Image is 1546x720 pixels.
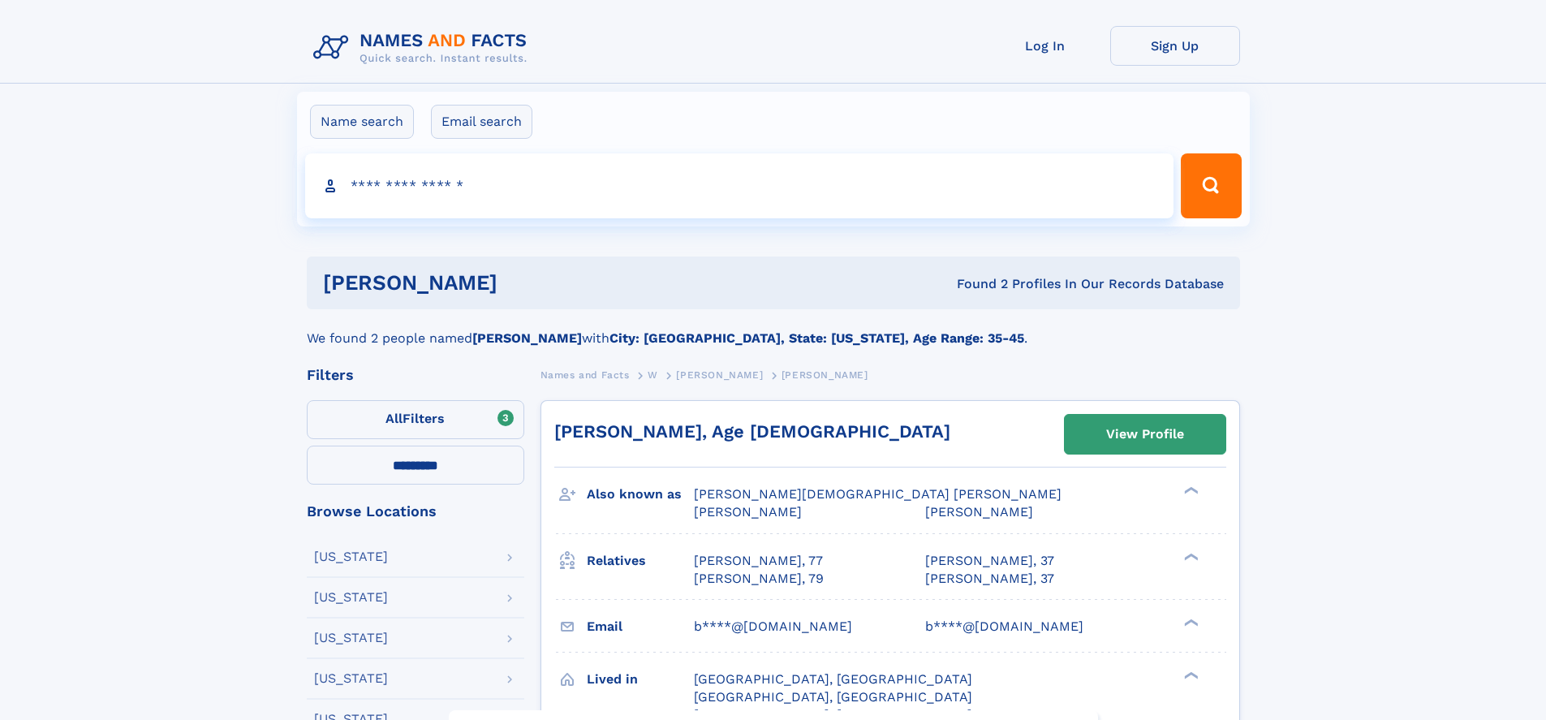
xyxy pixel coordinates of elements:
[310,105,414,139] label: Name search
[314,591,388,604] div: [US_STATE]
[540,364,630,385] a: Names and Facts
[1180,551,1199,562] div: ❯
[1181,153,1241,218] button: Search Button
[307,400,524,439] label: Filters
[925,504,1033,520] span: [PERSON_NAME]
[925,570,1054,588] a: [PERSON_NAME], 37
[472,330,582,346] b: [PERSON_NAME]
[648,369,658,381] span: W
[694,486,1062,502] span: [PERSON_NAME][DEMOGRAPHIC_DATA] [PERSON_NAME]
[314,550,388,563] div: [US_STATE]
[385,411,403,426] span: All
[727,275,1224,293] div: Found 2 Profiles In Our Records Database
[1110,26,1240,66] a: Sign Up
[1180,485,1199,496] div: ❯
[1180,617,1199,627] div: ❯
[609,330,1024,346] b: City: [GEOGRAPHIC_DATA], State: [US_STATE], Age Range: 35-45
[694,570,824,588] a: [PERSON_NAME], 79
[676,369,763,381] span: [PERSON_NAME]
[307,309,1240,348] div: We found 2 people named with .
[307,504,524,519] div: Browse Locations
[648,364,658,385] a: W
[782,369,868,381] span: [PERSON_NAME]
[307,368,524,382] div: Filters
[314,632,388,645] div: [US_STATE]
[694,689,972,705] span: [GEOGRAPHIC_DATA], [GEOGRAPHIC_DATA]
[307,26,540,70] img: Logo Names and Facts
[694,552,823,570] a: [PERSON_NAME], 77
[694,671,972,687] span: [GEOGRAPHIC_DATA], [GEOGRAPHIC_DATA]
[980,26,1110,66] a: Log In
[587,613,694,640] h3: Email
[676,364,763,385] a: [PERSON_NAME]
[1065,415,1225,454] a: View Profile
[554,421,950,442] a: [PERSON_NAME], Age [DEMOGRAPHIC_DATA]
[305,153,1174,218] input: search input
[314,672,388,685] div: [US_STATE]
[587,547,694,575] h3: Relatives
[925,552,1054,570] a: [PERSON_NAME], 37
[587,481,694,508] h3: Also known as
[323,273,727,293] h1: [PERSON_NAME]
[431,105,532,139] label: Email search
[694,504,802,520] span: [PERSON_NAME]
[1106,416,1184,453] div: View Profile
[587,666,694,693] h3: Lived in
[1180,670,1199,680] div: ❯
